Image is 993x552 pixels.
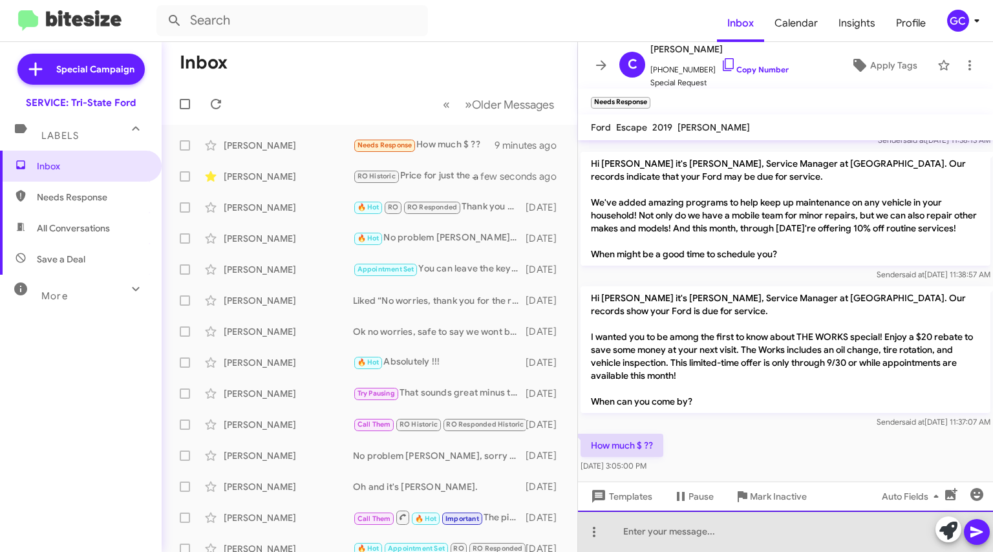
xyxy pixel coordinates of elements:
[526,356,567,369] div: [DATE]
[578,485,663,508] button: Templates
[650,57,789,76] span: [PHONE_NUMBER]
[877,270,990,279] span: Sender [DATE] 11:38:57 AM
[495,139,567,152] div: 9 minutes ago
[526,511,567,524] div: [DATE]
[224,480,353,493] div: [PERSON_NAME]
[689,485,714,508] span: Pause
[581,152,990,266] p: Hi [PERSON_NAME] it's [PERSON_NAME], Service Manager at [GEOGRAPHIC_DATA]. Our records indicate t...
[37,160,147,173] span: Inbox
[353,417,526,432] div: Ok I completely understand that, just let us know if we can ever help.
[457,91,562,118] button: Next
[388,203,398,211] span: RO
[724,485,817,508] button: Mark Inactive
[41,130,79,142] span: Labels
[224,387,353,400] div: [PERSON_NAME]
[628,54,637,75] span: C
[37,222,110,235] span: All Conversations
[526,232,567,245] div: [DATE]
[936,10,979,32] button: GC
[358,515,391,523] span: Call Them
[358,172,396,180] span: RO Historic
[581,434,663,457] p: How much $ ??
[26,96,136,109] div: SERVICE: Tri-State Ford
[902,270,924,279] span: said at
[353,480,526,493] div: Oh and it's [PERSON_NAME].
[224,511,353,524] div: [PERSON_NAME]
[581,461,646,471] span: [DATE] 3:05:00 PM
[353,449,526,462] div: No problem [PERSON_NAME], sorry to disturb you. I understand performing your own maintenance, if ...
[526,480,567,493] div: [DATE]
[721,65,789,74] a: Copy Number
[650,41,789,57] span: [PERSON_NAME]
[358,420,391,429] span: Call Them
[353,355,526,370] div: Absolutely !!!
[224,201,353,214] div: [PERSON_NAME]
[37,253,85,266] span: Save a Deal
[717,5,764,42] a: Inbox
[443,96,450,112] span: «
[877,417,990,427] span: Sender [DATE] 11:37:07 AM
[526,263,567,276] div: [DATE]
[472,98,554,112] span: Older Messages
[886,5,936,42] a: Profile
[353,169,489,184] div: Price for just the oil and filter would be about $150.00, the oil change labor is $35.00, parts t...
[17,54,145,85] a: Special Campaign
[353,294,526,307] div: Liked “No worries, thank you for the reply and update! If you are ever in the area and need assis...
[353,386,526,401] div: That sounds great minus the working part, hopefully you can enjoy the scenery and weather while n...
[526,418,567,431] div: [DATE]
[750,485,807,508] span: Mark Inactive
[224,356,353,369] div: [PERSON_NAME]
[180,52,228,73] h1: Inbox
[435,91,458,118] button: Previous
[353,138,495,153] div: How much $ ??
[616,122,647,133] span: Escape
[445,515,479,523] span: Important
[358,203,379,211] span: 🔥 Hot
[358,358,379,366] span: 🔥 Hot
[588,485,652,508] span: Templates
[526,325,567,338] div: [DATE]
[353,200,526,215] div: Thank you Mrs. [PERSON_NAME], just let us know if we can ever help. Have a great day!
[663,485,724,508] button: Pause
[224,449,353,462] div: [PERSON_NAME]
[836,54,931,77] button: Apply Tags
[591,97,650,109] small: Needs Response
[37,191,147,204] span: Needs Response
[882,485,944,508] span: Auto Fields
[353,262,526,277] div: You can leave the key in the vehicle or hand it to them. They will be there to pick up at about 9...
[764,5,828,42] a: Calendar
[353,231,526,246] div: No problem [PERSON_NAME], just let us know if we can ever help. Thank you
[650,76,789,89] span: Special Request
[828,5,886,42] a: Insights
[678,122,750,133] span: [PERSON_NAME]
[56,63,134,76] span: Special Campaign
[224,325,353,338] div: [PERSON_NAME]
[526,294,567,307] div: [DATE]
[358,265,414,273] span: Appointment Set
[870,54,917,77] span: Apply Tags
[358,141,412,149] span: Needs Response
[407,203,457,211] span: RO Responded
[652,122,672,133] span: 2019
[358,234,379,242] span: 🔥 Hot
[156,5,428,36] input: Search
[526,449,567,462] div: [DATE]
[526,201,567,214] div: [DATE]
[358,389,395,398] span: Try Pausing
[871,485,954,508] button: Auto Fields
[353,325,526,338] div: Ok no worries, safe to say we wont be seeing you for service needs. If you are ever in the area a...
[224,139,353,152] div: [PERSON_NAME]
[224,263,353,276] div: [PERSON_NAME]
[947,10,969,32] div: GC
[436,91,562,118] nav: Page navigation example
[446,420,524,429] span: RO Responded Historic
[400,420,438,429] span: RO Historic
[224,170,353,183] div: [PERSON_NAME]
[224,418,353,431] div: [PERSON_NAME]
[591,122,611,133] span: Ford
[224,232,353,245] div: [PERSON_NAME]
[581,286,990,413] p: Hi [PERSON_NAME] it's [PERSON_NAME], Service Manager at [GEOGRAPHIC_DATA]. Our records show your ...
